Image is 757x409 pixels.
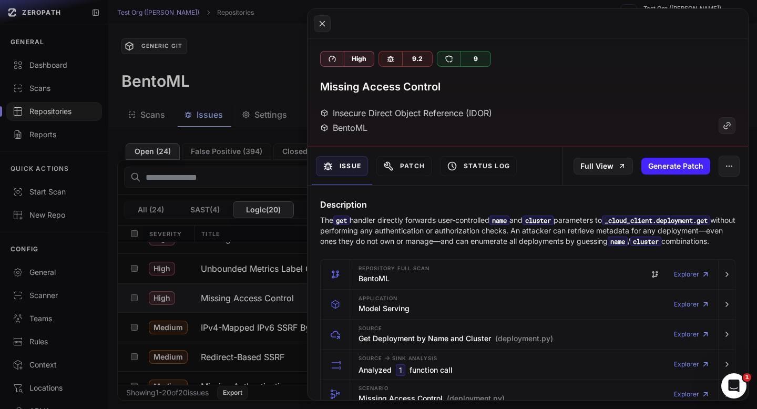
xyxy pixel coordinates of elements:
p: The handler directly forwards user-controlled and parameters to without performing any authentica... [320,215,735,247]
h4: Description [320,198,735,211]
span: Source Sink Analysis [359,354,437,362]
code: name [608,237,628,246]
button: Repository Full scan BentoML Explorer [321,260,735,289]
button: Source Get Deployment by Name and Cluster (deployment.py) Explorer [321,320,735,349]
button: Status Log [440,156,517,176]
button: Generate Patch [641,158,710,175]
code: 1 [396,364,405,376]
a: Full View [574,158,633,175]
button: Application Model Serving Explorer [321,290,735,319]
code: cluster [523,216,554,225]
span: 1 [743,373,751,382]
button: Patch [376,156,432,176]
button: Issue [316,156,368,176]
code: get [333,216,350,225]
a: Explorer [674,264,710,285]
span: Application [359,296,397,301]
h3: BentoML [359,273,390,284]
h3: Get Deployment by Name and Cluster [359,333,553,344]
button: Source -> Sink Analysis Analyzed 1 function call Explorer [321,350,735,379]
span: -> [384,354,390,362]
code: cluster [630,237,661,246]
div: BentoML [320,121,367,134]
h3: Missing Access Control [359,393,505,404]
iframe: Intercom live chat [721,373,746,398]
a: Explorer [674,294,710,315]
code: _cloud_client.deployment.get [602,216,710,225]
h3: Analyzed function call [359,364,453,376]
span: (deployment.py) [495,333,553,344]
span: Scenario [359,386,388,391]
h3: Model Serving [359,303,410,314]
span: Repository Full scan [359,266,429,271]
a: Explorer [674,354,710,375]
a: Explorer [674,384,710,405]
span: (deployment.py) [447,393,505,404]
button: Scenario Missing Access Control (deployment.py) Explorer [321,380,735,409]
code: name [489,216,509,225]
a: Explorer [674,324,710,345]
span: Source [359,326,382,331]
